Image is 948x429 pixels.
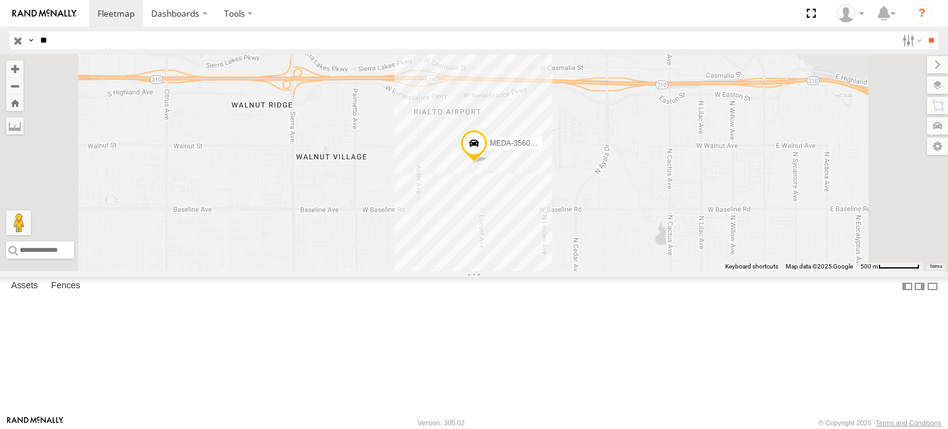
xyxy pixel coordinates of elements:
[926,277,939,295] label: Hide Summary Table
[786,263,853,270] span: Map data ©2025 Google
[12,9,77,18] img: rand-logo.svg
[897,31,924,49] label: Search Filter Options
[725,262,778,271] button: Keyboard shortcuts
[490,139,561,148] span: MEDA-356030-Swing
[927,138,948,155] label: Map Settings
[818,419,941,427] div: © Copyright 2025 -
[26,31,36,49] label: Search Query
[6,117,23,135] label: Measure
[901,277,913,295] label: Dock Summary Table to the Left
[6,94,23,111] button: Zoom Home
[418,419,465,427] div: Version: 305.02
[929,264,942,269] a: Terms
[833,4,868,23] div: Jerry Constable
[7,417,64,429] a: Visit our Website
[5,278,44,295] label: Assets
[913,277,926,295] label: Dock Summary Table to the Right
[6,60,23,77] button: Zoom in
[876,419,941,427] a: Terms and Conditions
[912,4,932,23] i: ?
[6,210,31,235] button: Drag Pegman onto the map to open Street View
[857,262,923,271] button: Map Scale: 500 m per 63 pixels
[45,278,86,295] label: Fences
[860,263,878,270] span: 500 m
[6,77,23,94] button: Zoom out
